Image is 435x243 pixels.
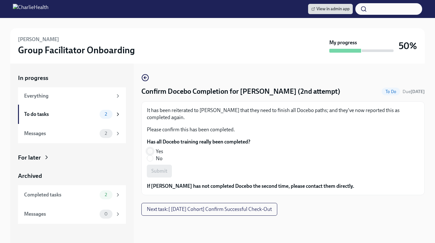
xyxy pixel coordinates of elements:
[101,112,111,117] span: 2
[18,74,126,82] a: In progress
[101,131,111,136] span: 2
[147,206,272,213] span: Next task : [ [DATE] Cohort] Confirm Successful Check-Out
[141,87,340,96] h4: Confirm Docebo Completion for [PERSON_NAME] (2nd attempt)
[403,89,425,94] span: Due
[141,203,277,216] button: Next task:[ [DATE] Cohort] Confirm Successful Check-Out
[101,212,111,216] span: 0
[403,89,425,95] span: September 18th, 2025 10:00
[24,92,112,100] div: Everything
[308,4,353,14] a: View in admin app
[329,39,357,46] strong: My progress
[13,4,49,14] img: CharlieHealth
[147,183,354,189] strong: If [PERSON_NAME] has not completed Docebo the second time, please contact them directly.
[18,185,126,204] a: Completed tasks2
[18,124,126,143] a: Messages2
[18,44,135,56] h3: Group Facilitator Onboarding
[18,204,126,224] a: Messages0
[18,36,59,43] h6: [PERSON_NAME]
[24,191,97,198] div: Completed tasks
[18,172,126,180] a: Archived
[382,89,400,94] span: To Do
[24,111,97,118] div: To do tasks
[156,148,163,155] span: Yes
[147,138,250,145] label: Has all Docebo training really been completed?
[156,155,163,162] span: No
[399,40,417,52] h3: 50%
[18,153,41,162] div: For later
[147,126,419,133] p: Please confirm this has been completed.
[147,107,419,121] p: It has been reiterated to [PERSON_NAME] that they need to finish all Docebo paths; and they've no...
[18,87,126,105] a: Everything
[101,192,111,197] span: 2
[18,153,126,162] a: For later
[311,6,350,12] span: View in admin app
[411,89,425,94] strong: [DATE]
[24,130,97,137] div: Messages
[18,105,126,124] a: To do tasks2
[24,211,97,218] div: Messages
